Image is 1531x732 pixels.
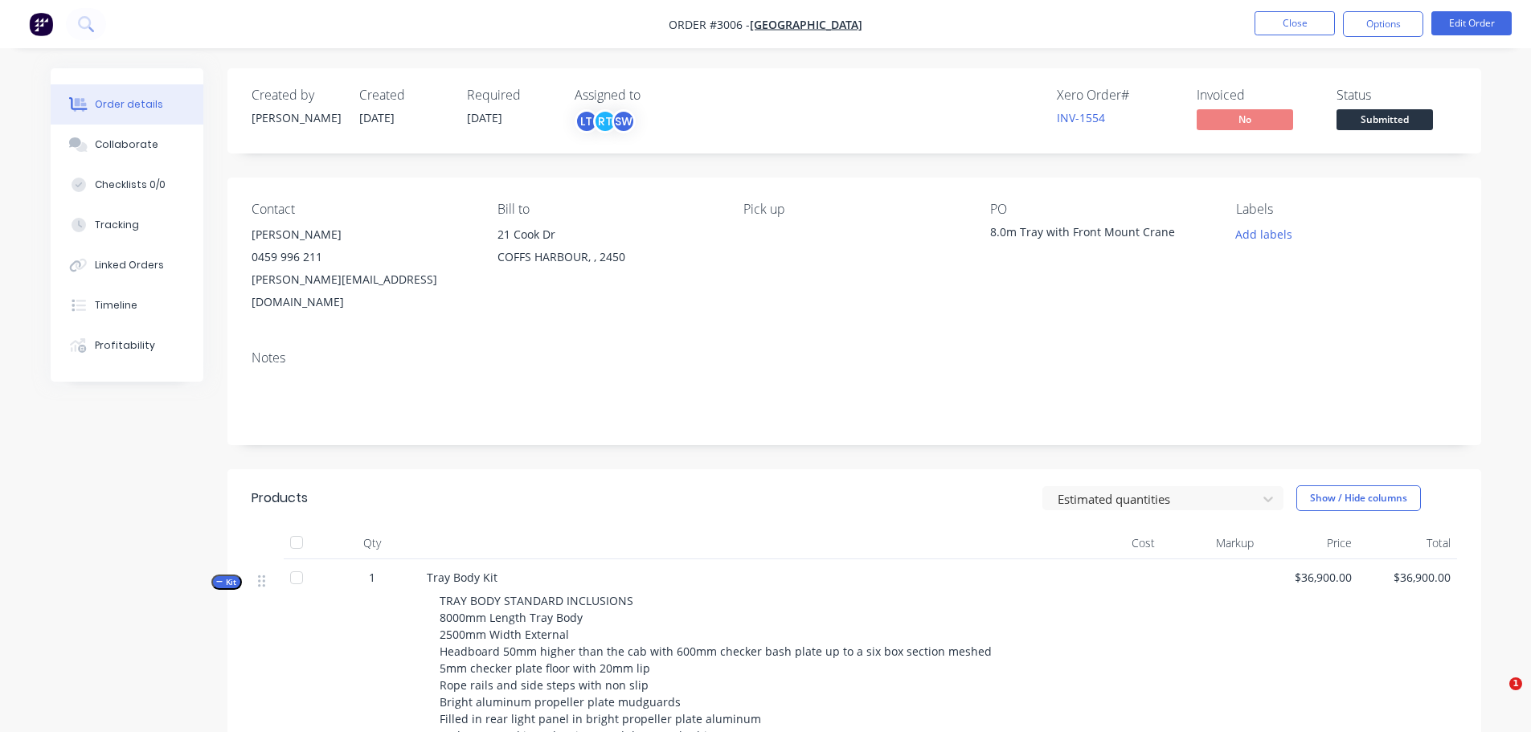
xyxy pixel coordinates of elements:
[1337,109,1433,129] span: Submitted
[1260,527,1359,559] div: Price
[51,125,203,165] button: Collaborate
[252,223,472,313] div: [PERSON_NAME]0459 996 211[PERSON_NAME][EMAIL_ADDRESS][DOMAIN_NAME]
[252,268,472,313] div: [PERSON_NAME][EMAIL_ADDRESS][DOMAIN_NAME]
[95,137,158,152] div: Collaborate
[1476,677,1515,716] iframe: Intercom live chat
[1057,88,1177,103] div: Xero Order #
[95,298,137,313] div: Timeline
[95,338,155,353] div: Profitability
[612,109,636,133] div: SW
[1161,527,1260,559] div: Markup
[467,88,555,103] div: Required
[252,109,340,126] div: [PERSON_NAME]
[1343,11,1423,37] button: Options
[252,223,472,246] div: [PERSON_NAME]
[1236,202,1456,217] div: Labels
[743,202,964,217] div: Pick up
[95,97,163,112] div: Order details
[1267,569,1353,586] span: $36,900.00
[95,218,139,232] div: Tracking
[750,17,862,32] a: [GEOGRAPHIC_DATA]
[497,223,718,275] div: 21 Cook DrCOFFS HARBOUR, , 2450
[1063,527,1162,559] div: Cost
[1057,110,1105,125] a: INV-1554
[252,202,472,217] div: Contact
[211,575,242,590] button: Kit
[51,325,203,366] button: Profitability
[990,202,1210,217] div: PO
[252,350,1457,366] div: Notes
[1296,485,1421,511] button: Show / Hide columns
[575,88,735,103] div: Assigned to
[575,109,599,133] div: LT
[324,527,420,559] div: Qty
[252,246,472,268] div: 0459 996 211
[51,165,203,205] button: Checklists 0/0
[51,245,203,285] button: Linked Orders
[359,88,448,103] div: Created
[1197,109,1293,129] span: No
[497,202,718,217] div: Bill to
[369,569,375,586] span: 1
[1255,11,1335,35] button: Close
[1358,527,1457,559] div: Total
[1227,223,1301,245] button: Add labels
[497,223,718,246] div: 21 Cook Dr
[427,570,497,585] span: Tray Body Kit
[497,246,718,268] div: COFFS HARBOUR, , 2450
[252,489,308,508] div: Products
[95,178,166,192] div: Checklists 0/0
[669,17,750,32] span: Order #3006 -
[575,109,636,133] button: LTRTSW
[252,88,340,103] div: Created by
[29,12,53,36] img: Factory
[1365,569,1451,586] span: $36,900.00
[216,576,237,588] span: Kit
[95,258,164,272] div: Linked Orders
[1337,109,1433,133] button: Submitted
[51,205,203,245] button: Tracking
[359,110,395,125] span: [DATE]
[1337,88,1457,103] div: Status
[467,110,502,125] span: [DATE]
[1431,11,1512,35] button: Edit Order
[1197,88,1317,103] div: Invoiced
[1509,677,1522,690] span: 1
[593,109,617,133] div: RT
[51,285,203,325] button: Timeline
[51,84,203,125] button: Order details
[990,223,1191,246] div: 8.0m Tray with Front Mount Crane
